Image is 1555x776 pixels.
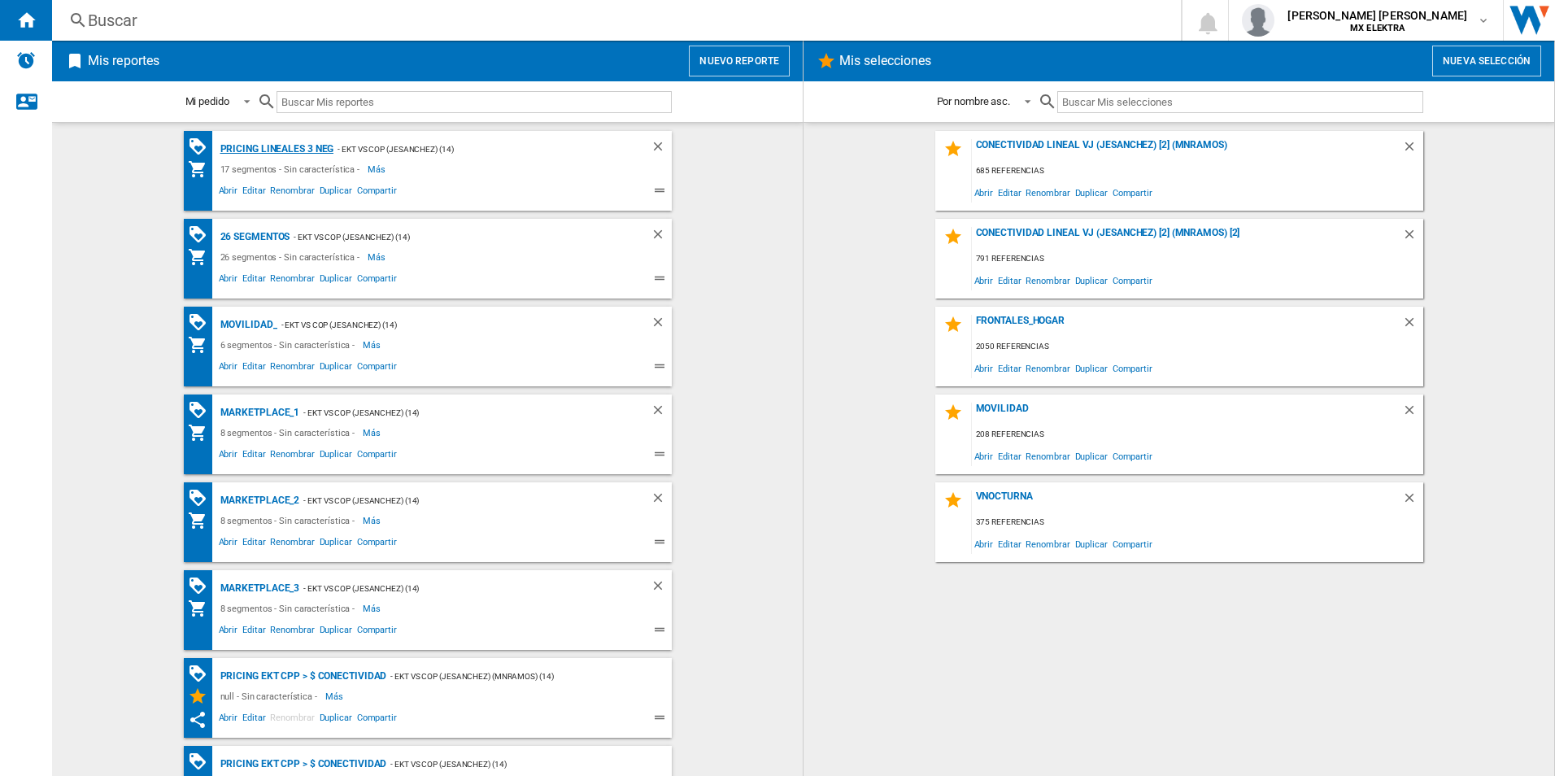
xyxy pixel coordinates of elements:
[1350,23,1405,33] b: MX ELEKTRA
[1402,139,1423,161] div: Borrar
[216,534,241,554] span: Abrir
[1110,357,1155,379] span: Compartir
[1073,533,1110,555] span: Duplicar
[651,227,672,247] div: Borrar
[1073,445,1110,467] span: Duplicar
[216,754,387,774] div: Pricing EKT CPP > $ Conectividad
[216,247,368,267] div: 26 segmentos - Sin característica -
[995,445,1023,467] span: Editar
[972,357,996,379] span: Abrir
[355,359,399,378] span: Compartir
[299,578,617,599] div: - EKT vs Cop (jesanchez) (14)
[188,752,216,772] div: Matriz de PROMOCIONES
[277,91,672,113] input: Buscar Mis reportes
[972,445,996,467] span: Abrir
[972,337,1423,357] div: 2050 referencias
[995,181,1023,203] span: Editar
[85,46,163,76] h2: Mis reportes
[216,315,277,335] div: MOVILIDAD_
[1023,269,1072,291] span: Renombrar
[972,181,996,203] span: Abrir
[240,359,268,378] span: Editar
[995,533,1023,555] span: Editar
[188,312,216,333] div: Matriz de PROMOCIONES
[972,161,1423,181] div: 685 referencias
[240,271,268,290] span: Editar
[972,139,1402,161] div: Conectividad Lineal vj (jesanchez) [2] (mnramos)
[317,447,355,466] span: Duplicar
[1402,403,1423,425] div: Borrar
[368,247,388,267] span: Más
[1110,269,1155,291] span: Compartir
[651,490,672,511] div: Borrar
[651,139,672,159] div: Borrar
[268,359,316,378] span: Renombrar
[368,159,388,179] span: Más
[216,511,364,530] div: 8 segmentos - Sin característica -
[216,599,364,618] div: 8 segmentos - Sin característica -
[188,225,216,245] div: Matriz de PROMOCIONES
[1023,445,1072,467] span: Renombrar
[386,754,638,774] div: - EKT vs Cop (jesanchez) (14)
[1110,445,1155,467] span: Compartir
[1110,181,1155,203] span: Compartir
[689,46,790,76] button: Nuevo reporte
[317,622,355,642] span: Duplicar
[216,227,290,247] div: 26 segmentos
[216,359,241,378] span: Abrir
[363,335,383,355] span: Más
[290,227,617,247] div: - EKT vs Cop (jesanchez) (14)
[16,50,36,70] img: alerts-logo.svg
[216,447,241,466] span: Abrir
[1073,181,1110,203] span: Duplicar
[937,95,1011,107] div: Por nombre asc.
[188,400,216,421] div: Matriz de PROMOCIONES
[188,710,207,730] ng-md-icon: Este reporte se ha compartido contigo
[972,425,1423,445] div: 208 referencias
[277,315,618,335] div: - EKT vs Cop (jesanchez) (14)
[299,490,617,511] div: - EKT vs Cop (jesanchez) (14)
[972,227,1402,249] div: Conectividad Lineal vj (jesanchez) [2] (mnramos) [2]
[317,710,355,730] span: Duplicar
[972,403,1402,425] div: MOVILIDAD
[299,403,617,423] div: - EKT vs Cop (jesanchez) (14)
[188,247,216,267] div: Mi colección
[268,447,316,466] span: Renombrar
[188,511,216,530] div: Mi colección
[216,271,241,290] span: Abrir
[188,664,216,684] div: Matriz de PROMOCIONES
[1242,4,1274,37] img: profile.jpg
[88,9,1139,32] div: Buscar
[216,403,300,423] div: MARKETPLACE_1
[216,183,241,203] span: Abrir
[317,183,355,203] span: Duplicar
[317,271,355,290] span: Duplicar
[651,578,672,599] div: Borrar
[1402,227,1423,249] div: Borrar
[1402,490,1423,512] div: Borrar
[1287,7,1467,24] span: [PERSON_NAME] [PERSON_NAME]
[185,95,229,107] div: Mi pedido
[240,534,268,554] span: Editar
[216,578,300,599] div: MARKETPLACE_3
[651,315,672,335] div: Borrar
[188,137,216,157] div: Matriz de PROMOCIONES
[972,512,1423,533] div: 375 referencias
[363,511,383,530] span: Más
[972,269,996,291] span: Abrir
[995,269,1023,291] span: Editar
[355,183,399,203] span: Compartir
[1057,91,1422,113] input: Buscar Mis selecciones
[1023,357,1072,379] span: Renombrar
[972,533,996,555] span: Abrir
[1073,357,1110,379] span: Duplicar
[240,710,268,730] span: Editar
[836,46,935,76] h2: Mis selecciones
[995,357,1023,379] span: Editar
[317,534,355,554] span: Duplicar
[1073,269,1110,291] span: Duplicar
[216,687,325,706] div: null - Sin característica -
[268,271,316,290] span: Renombrar
[216,710,241,730] span: Abrir
[188,576,216,596] div: Matriz de PROMOCIONES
